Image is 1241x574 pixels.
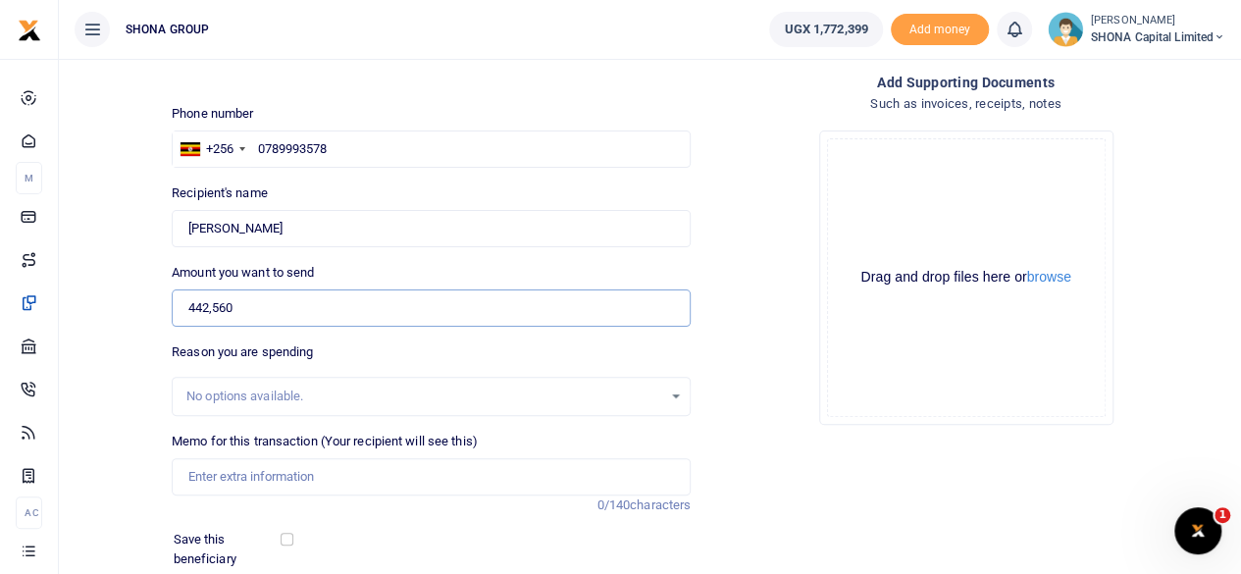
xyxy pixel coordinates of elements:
[118,21,217,38] span: SHONA GROUP
[1048,12,1225,47] a: profile-user [PERSON_NAME] SHONA Capital Limited
[172,104,253,124] label: Phone number
[891,14,989,46] li: Toup your wallet
[1215,507,1230,523] span: 1
[172,289,691,327] input: UGX
[761,12,890,47] li: Wallet ballance
[173,131,251,167] div: Uganda: +256
[172,183,268,203] label: Recipient's name
[1091,13,1225,29] small: [PERSON_NAME]
[16,162,42,194] li: M
[891,14,989,46] span: Add money
[206,139,233,159] div: +256
[186,387,662,406] div: No options available.
[16,496,42,529] li: Ac
[1027,270,1071,284] button: browse
[172,432,478,451] label: Memo for this transaction (Your recipient will see this)
[1174,507,1221,554] iframe: Intercom live chat
[1091,28,1225,46] span: SHONA Capital Limited
[630,497,691,512] span: characters
[172,210,691,247] input: Loading name...
[172,342,313,362] label: Reason you are spending
[891,21,989,35] a: Add money
[828,268,1105,287] div: Drag and drop files here or
[18,22,41,36] a: logo-small logo-large logo-large
[597,497,631,512] span: 0/140
[1048,12,1083,47] img: profile-user
[706,93,1225,115] h4: Such as invoices, receipts, notes
[706,72,1225,93] h4: Add supporting Documents
[769,12,882,47] a: UGX 1,772,399
[172,263,314,283] label: Amount you want to send
[174,530,284,568] label: Save this beneficiary
[819,130,1113,425] div: File Uploader
[172,130,691,168] input: Enter phone number
[172,458,691,496] input: Enter extra information
[784,20,867,39] span: UGX 1,772,399
[18,19,41,42] img: logo-small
